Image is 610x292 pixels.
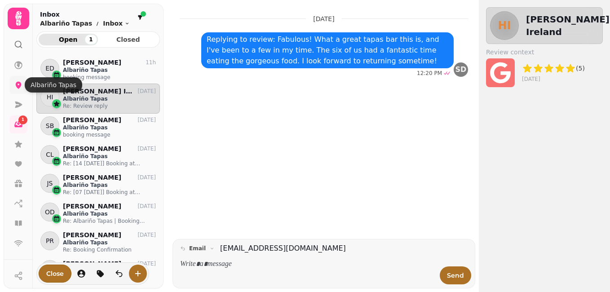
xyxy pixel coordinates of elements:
[45,208,55,217] span: OD
[39,34,98,45] button: Open1
[40,10,130,19] h2: Inbox
[63,95,156,102] p: Albariño Tapas
[137,145,156,152] p: [DATE]
[63,160,156,167] p: Re: [14 [DATE]] Booking at Albariño Tapas for 4 people
[137,231,156,239] p: [DATE]
[46,150,54,159] span: CL
[40,19,92,28] p: Albariño Tapas
[63,131,156,138] p: booking message
[455,66,467,73] span: SD
[47,93,53,102] span: HI
[63,116,121,124] p: [PERSON_NAME]
[63,102,156,110] p: Re: Review reply
[137,88,156,95] p: [DATE]
[99,34,158,45] button: Closed
[46,36,91,43] span: Open
[47,179,53,188] span: JS
[522,75,585,83] time: [DATE]
[40,19,130,28] nav: breadcrumb
[313,14,334,23] p: [DATE]
[103,19,130,28] button: Inbox
[486,48,603,57] label: Review context
[576,64,585,73] p: ( 5 )
[63,260,121,268] p: [PERSON_NAME]
[106,36,151,43] span: Closed
[63,217,156,225] p: Re: Albariño Tapas | Booking confirmation
[46,270,64,277] span: Close
[146,59,156,66] p: 11h
[63,174,121,181] p: [PERSON_NAME]
[25,77,82,93] div: Albariño Tapas
[63,74,156,81] p: booking message
[110,265,128,283] button: is-read
[46,236,54,245] span: PR
[22,117,24,123] span: 1
[207,34,448,66] p: Replying to review: Fabulous! What a great tapas bar this is, and I've been to a few in my time. ...
[63,124,156,131] p: Albariño Tapas
[447,272,464,279] span: Send
[137,203,156,210] p: [DATE]
[135,12,146,23] button: filter
[498,20,511,31] span: HI
[63,66,156,74] p: Albariño Tapas
[137,174,156,181] p: [DATE]
[63,59,121,66] p: [PERSON_NAME]
[63,153,156,160] p: Albariño Tapas
[220,243,346,254] a: [EMAIL_ADDRESS][DOMAIN_NAME]
[45,64,54,73] span: ED
[91,265,109,283] button: tag-thread
[85,35,97,44] div: 1
[9,115,27,133] a: 1
[63,231,121,239] p: [PERSON_NAME]
[63,210,156,217] p: Albariño Tapas
[526,13,610,38] h2: [PERSON_NAME] Ireland
[63,189,156,196] p: Re: [07 [DATE]] Booking at Albariño Tapas for 3 people
[177,243,218,254] button: email
[63,203,121,210] p: [PERSON_NAME]
[63,88,133,95] p: [PERSON_NAME] Ireland
[36,55,160,284] div: grid
[137,260,156,267] p: [DATE]
[129,265,147,283] button: create-convo
[39,265,71,283] button: Close
[46,121,54,130] span: SB
[63,145,121,153] p: [PERSON_NAME]
[417,70,443,77] div: 12:20 PM
[63,239,156,246] p: Albariño Tapas
[63,246,156,253] p: Re: Booking Confirmation
[137,116,156,124] p: [DATE]
[440,266,471,284] button: Send
[63,181,156,189] p: Albariño Tapas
